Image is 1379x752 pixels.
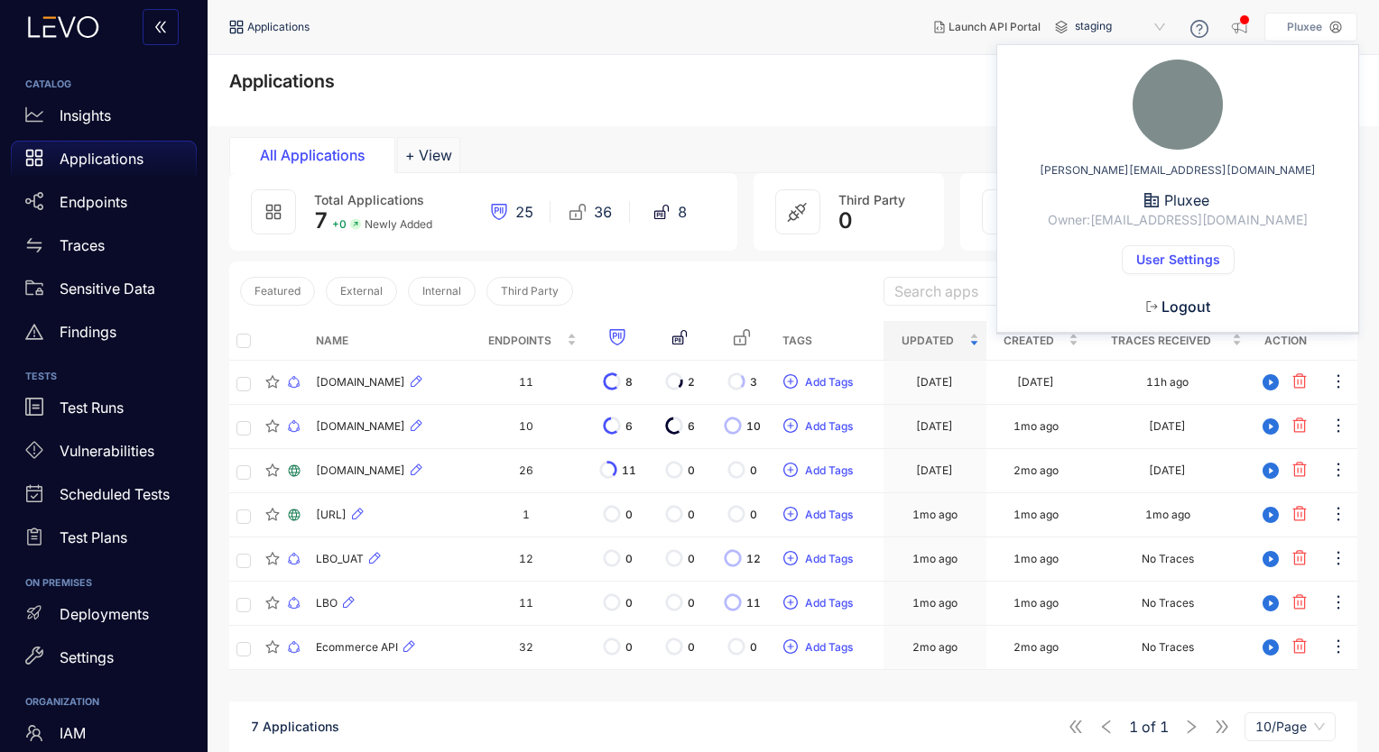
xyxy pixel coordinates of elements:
td: 32 [468,626,585,670]
span: plus-circle [783,595,798,611]
span: plus-circle [783,551,798,567]
button: play-circle [1256,589,1285,618]
span: play-circle [1257,418,1284,435]
span: Third Party [501,285,559,298]
span: 1 [1129,719,1138,735]
div: 1mo ago [1013,553,1059,565]
button: plus-circleAdd Tags [782,412,854,441]
p: Settings [60,649,114,665]
span: 0 [688,641,695,654]
a: Deployments [11,596,197,639]
p: Endpoints [60,194,127,210]
button: plus-circleAdd Tags [782,633,854,662]
span: 0 [625,509,633,521]
span: plus-circle [783,507,798,523]
td: 10 [468,405,585,449]
span: Launch API Portal [949,21,1041,33]
span: 0 [750,641,757,654]
span: ellipsis [1329,417,1347,437]
span: ellipsis [1329,637,1347,658]
button: Add tab [397,137,460,173]
span: star [265,463,280,478]
span: plus-circle [783,639,798,656]
div: [DATE] [1017,376,1054,389]
span: 8 [678,204,687,220]
button: ellipsis [1328,368,1348,397]
span: 0 [688,597,695,610]
a: Applications [11,141,197,184]
span: play-circle [1257,463,1284,479]
span: Third Party [838,192,905,207]
p: IAM [60,725,86,741]
button: ellipsis [1328,500,1348,529]
p: Scheduled Tests [60,486,170,502]
td: 11 [468,582,585,626]
button: ellipsis [1328,456,1348,485]
button: plus-circleAdd Tags [782,500,854,529]
span: ellipsis [1329,372,1347,393]
span: Updated [891,331,965,351]
button: play-circle [1256,500,1285,529]
span: Featured [255,285,301,298]
span: ellipsis [1329,593,1347,614]
div: 1mo ago [1013,420,1059,433]
span: 7 [314,207,329,234]
a: Insights [11,97,197,141]
span: 25 [515,204,533,220]
span: warning [25,323,43,341]
a: Vulnerabilities [11,434,197,477]
div: [DATE] [1149,464,1186,477]
div: 2mo ago [912,641,958,654]
h6: TESTS [25,371,182,382]
span: Internal [422,285,461,298]
td: 12 [468,537,585,582]
span: Total Applications [314,192,424,207]
span: plus-circle [783,374,798,390]
span: Applications [247,21,310,33]
span: ellipsis [1329,505,1347,526]
span: 11 [622,464,636,477]
span: plus-circle [783,463,798,479]
span: 8 [625,376,633,389]
span: [DOMAIN_NAME] [316,420,405,433]
button: play-circle [1256,545,1285,573]
span: + 0 [332,218,347,231]
span: Pluxee [1164,192,1209,208]
span: plus-circle [783,418,798,435]
div: 1mo ago [1145,509,1190,521]
span: 0 [750,464,757,477]
span: 10 [746,420,761,433]
span: 0 [838,208,853,234]
button: ellipsis [1328,412,1348,441]
p: Vulnerabilities [60,443,154,459]
button: ellipsis [1328,589,1348,618]
h6: ORGANIZATION [25,697,182,708]
span: Add Tags [805,376,853,389]
button: Internal [408,277,476,306]
p: Pluxee [1287,21,1322,33]
span: 0 [625,553,633,565]
div: No Traces [1142,641,1194,654]
span: LBO_UAT [316,553,364,565]
span: [DOMAIN_NAME] [316,376,405,389]
td: 11 [468,361,585,405]
button: ellipsis [1328,633,1348,662]
span: swap [25,236,43,254]
div: 1mo ago [1013,597,1059,610]
span: 0 [750,509,757,521]
a: Test Plans [11,520,197,564]
th: Action [1249,321,1321,361]
div: 2mo ago [1013,641,1059,654]
span: User Settings [1136,252,1220,267]
span: Add Tags [805,420,853,433]
button: plus-circleAdd Tags [782,545,854,573]
span: Owner: [EMAIL_ADDRESS][DOMAIN_NAME] [1048,213,1308,227]
span: play-circle [1257,551,1284,567]
span: LBO [316,597,338,610]
span: Created [994,331,1066,351]
span: play-circle [1257,507,1284,523]
span: Add Tags [805,597,853,610]
span: ellipsis [1329,461,1347,481]
button: plus-circleAdd Tags [782,456,854,485]
p: Test Runs [60,399,124,416]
